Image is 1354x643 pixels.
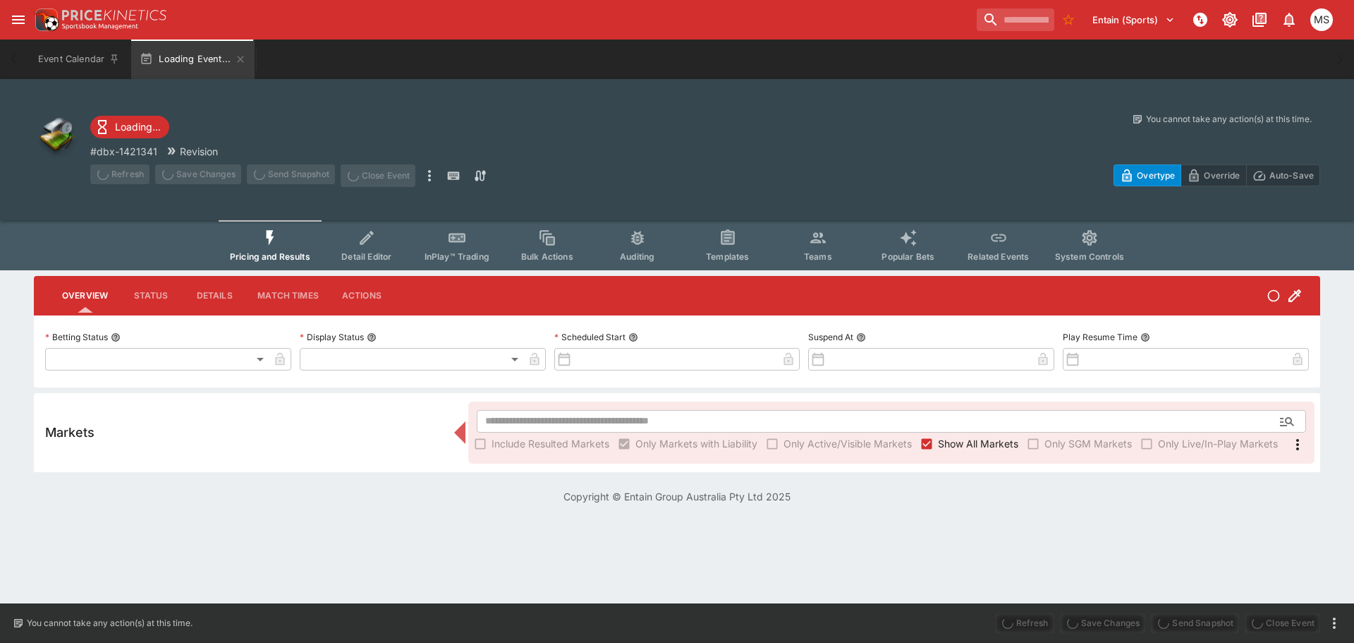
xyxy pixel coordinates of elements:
[219,220,1135,270] div: Event type filters
[230,251,310,262] span: Pricing and Results
[492,436,609,451] span: Include Resulted Markets
[45,331,108,343] p: Betting Status
[1181,164,1246,186] button: Override
[882,251,934,262] span: Popular Bets
[1306,4,1337,35] button: Matthew Scott
[1044,436,1132,451] span: Only SGM Markets
[6,7,31,32] button: open drawer
[1276,7,1302,32] button: Notifications
[341,251,391,262] span: Detail Editor
[246,279,330,313] button: Match Times
[421,164,438,187] button: more
[1217,7,1243,32] button: Toggle light/dark mode
[1158,436,1278,451] span: Only Live/In-Play Markets
[330,279,394,313] button: Actions
[628,332,638,342] button: Scheduled Start
[1114,164,1181,186] button: Overtype
[977,8,1054,31] input: search
[804,251,832,262] span: Teams
[1274,409,1300,434] button: Open
[62,23,138,30] img: Sportsbook Management
[131,40,255,79] button: Loading Event...
[27,617,193,630] p: You cannot take any action(s) at this time.
[1146,113,1312,126] p: You cannot take any action(s) at this time.
[51,279,119,313] button: Overview
[90,144,157,159] p: Copy To Clipboard
[62,10,166,20] img: PriceKinetics
[620,251,654,262] span: Auditing
[1247,7,1272,32] button: Documentation
[1269,168,1314,183] p: Auto-Save
[45,424,94,440] h5: Markets
[521,251,573,262] span: Bulk Actions
[1289,436,1306,453] svg: More
[367,332,377,342] button: Display Status
[938,436,1018,451] span: Show All Markets
[1063,331,1138,343] p: Play Resume Time
[783,436,912,451] span: Only Active/Visible Markets
[1114,164,1320,186] div: Start From
[968,251,1029,262] span: Related Events
[1057,8,1080,31] button: No Bookmarks
[115,119,161,134] p: Loading...
[183,279,246,313] button: Details
[1055,251,1124,262] span: System Controls
[31,6,59,34] img: PriceKinetics Logo
[1137,168,1175,183] p: Overtype
[111,332,121,342] button: Betting Status
[1326,615,1343,632] button: more
[808,331,853,343] p: Suspend At
[554,331,626,343] p: Scheduled Start
[1188,7,1213,32] button: NOT Connected to PK
[856,332,866,342] button: Suspend At
[119,279,183,313] button: Status
[635,436,757,451] span: Only Markets with Liability
[300,331,364,343] p: Display Status
[1246,164,1320,186] button: Auto-Save
[1310,8,1333,31] div: Matthew Scott
[34,113,79,158] img: other.png
[180,144,218,159] p: Revision
[1084,8,1183,31] button: Select Tenant
[1140,332,1150,342] button: Play Resume Time
[30,40,128,79] button: Event Calendar
[1204,168,1240,183] p: Override
[425,251,489,262] span: InPlay™ Trading
[706,251,749,262] span: Templates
